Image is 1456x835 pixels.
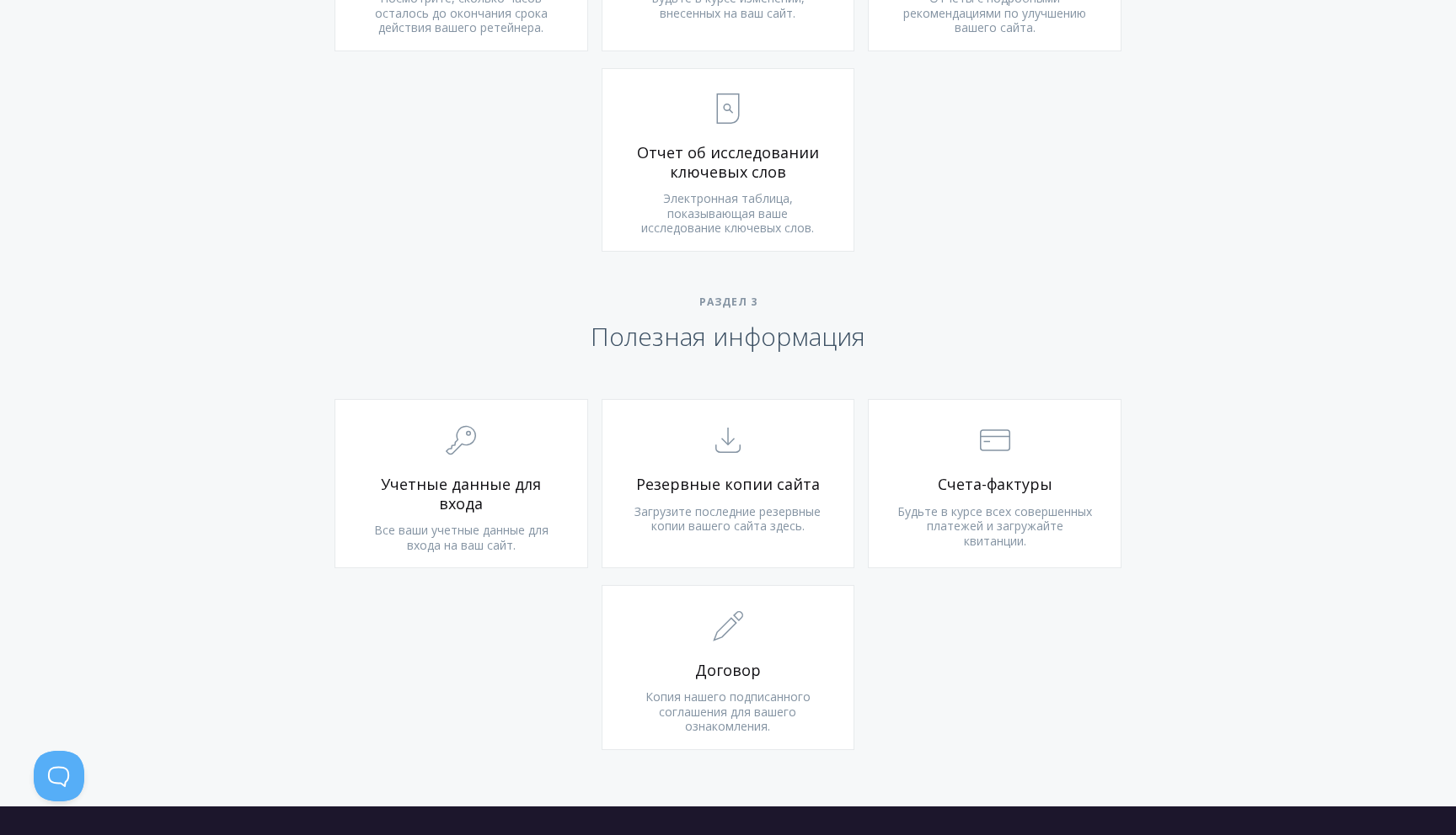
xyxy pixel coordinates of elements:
font: Все ваши учетные данные для входа на ваш сайт. [374,522,549,553]
font: Копия нашего подписанного соглашения для вашего ознакомления. [645,689,811,734]
iframe: Переключить поддержку клиентов [34,751,84,801]
font: Раздел 3 [699,295,757,309]
font: Резервные копии сайта [636,474,820,494]
a: Договор Копия нашего подписанного соглашения для вашего ознакомления. [602,585,855,750]
font: Счета-фактуры [938,474,1052,494]
a: Счета-фактуры Будьте в курсе всех совершенных платежей и загружайте квитанции. [868,399,1121,568]
font: Договор [695,660,761,680]
a: Учетные данные для входа Все ваши учетные данные для входа на ваш сайт. [335,399,588,568]
font: Загрузите последние резервные копии вашего сайта здесь. [634,503,821,535]
font: Учетные данные для входа [381,474,541,513]
font: Будьте в курсе всех совершенных платежей и загружайте квитанции. [897,503,1092,549]
font: Электронная таблица, показывающая ваше исследование ключевых слов. [641,190,814,236]
font: Отчет об исследовании ключевых слов [637,142,819,182]
a: Резервные копии сайта Загрузите последние резервные копии вашего сайта здесь. [602,399,855,568]
font: Полезная информация [591,319,865,354]
a: Отчет об исследовании ключевых слов Электронная таблица, показывающая ваше исследование ключевых ... [602,68,855,252]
